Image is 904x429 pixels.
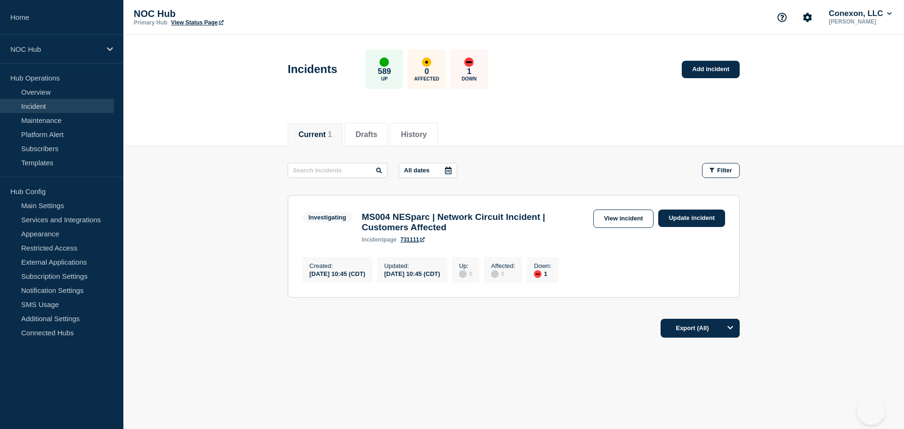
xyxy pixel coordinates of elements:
[459,270,467,278] div: disabled
[491,270,499,278] div: disabled
[355,130,377,139] button: Drafts
[798,8,817,27] button: Account settings
[134,8,322,19] p: NOC Hub
[134,19,167,26] p: Primary Hub
[288,163,387,178] input: Search incidents
[827,18,894,25] p: [PERSON_NAME]
[379,57,389,67] div: up
[384,262,440,269] p: Updated :
[302,212,352,223] span: Investigating
[362,236,396,243] p: page
[702,163,740,178] button: Filter
[593,210,654,228] a: View incident
[288,63,337,76] h1: Incidents
[721,319,740,338] button: Options
[658,210,725,227] a: Update incident
[534,269,551,278] div: 1
[459,269,472,278] div: 0
[422,57,431,67] div: affected
[10,45,101,53] p: NOC Hub
[299,130,332,139] button: Current 1
[384,269,440,277] div: [DATE] 10:45 (CDT)
[827,9,894,18] button: Conexon, LLC
[462,76,477,81] p: Down
[362,236,383,243] span: incident
[491,262,515,269] p: Affected :
[682,61,740,78] a: Add incident
[534,262,551,269] p: Down :
[362,212,588,233] h3: MS004 NESparc | Network Circuit Incident | Customers Affected
[400,236,425,243] a: 731111
[661,319,740,338] button: Export (All)
[171,19,223,26] a: View Status Page
[401,130,427,139] button: History
[328,130,332,138] span: 1
[467,67,471,76] p: 1
[464,57,474,67] div: down
[857,397,885,425] iframe: Help Scout Beacon - Open
[309,269,365,277] div: [DATE] 10:45 (CDT)
[404,167,429,174] p: All dates
[534,270,541,278] div: down
[309,262,365,269] p: Created :
[491,269,515,278] div: 0
[381,76,387,81] p: Up
[414,76,439,81] p: Affected
[378,67,391,76] p: 589
[459,262,472,269] p: Up :
[772,8,792,27] button: Support
[425,67,429,76] p: 0
[717,167,732,174] span: Filter
[399,163,457,178] button: All dates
